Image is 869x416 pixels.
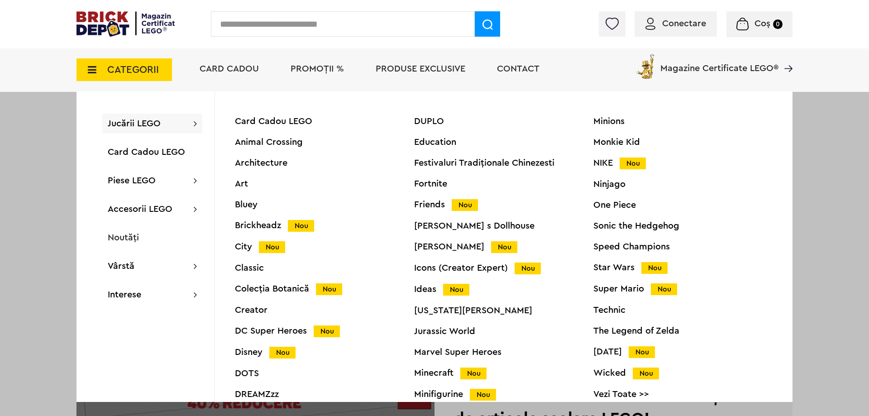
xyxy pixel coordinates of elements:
[200,64,259,73] a: Card Cadou
[645,19,706,28] a: Conectare
[376,64,465,73] a: Produse exclusive
[662,19,706,28] span: Conectare
[660,52,778,73] span: Magazine Certificate LEGO®
[291,64,344,73] a: PROMOȚII %
[107,65,159,75] span: CATEGORII
[497,64,540,73] a: Contact
[773,19,783,29] small: 0
[778,52,793,61] a: Magazine Certificate LEGO®
[754,19,770,28] span: Coș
